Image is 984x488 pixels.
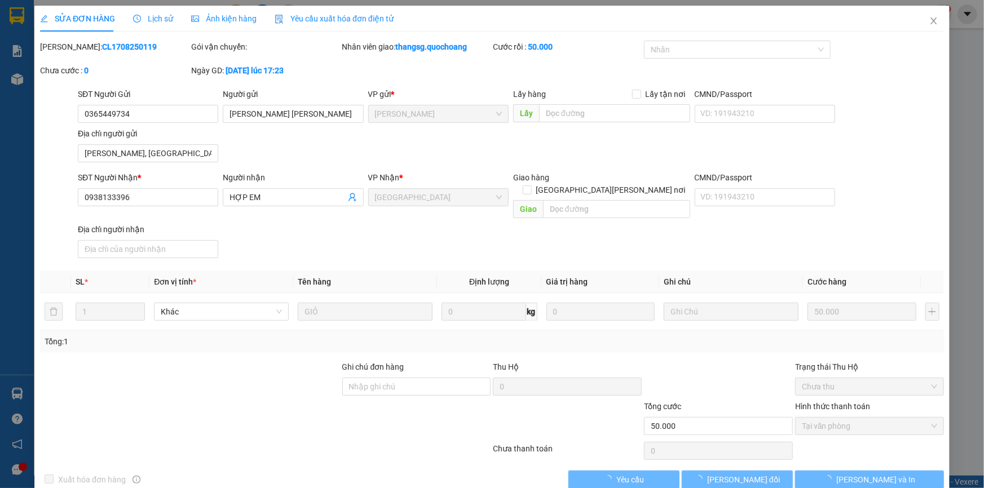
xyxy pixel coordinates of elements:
b: thangsg.quochoang [396,42,467,51]
div: Địa chỉ người nhận [78,223,218,236]
b: CL1708250119 [102,42,157,51]
input: Ghi Chú [664,303,798,321]
input: Dọc đường [543,200,690,218]
span: Yêu cầu [616,473,644,486]
div: SĐT Người Gửi [78,88,218,100]
span: loading [695,475,707,483]
span: Định lượng [469,277,509,286]
button: plus [925,303,939,321]
span: Xuất hóa đơn hàng [54,473,130,486]
span: SỬA ĐƠN HÀNG [40,14,115,23]
span: kg [526,303,537,321]
span: Lịch sử [133,14,173,23]
div: [PERSON_NAME]: [40,41,189,53]
div: Cước rồi : [493,41,642,53]
div: CMND/Passport [695,171,835,184]
span: Sài Gòn [375,189,502,206]
span: Yêu cầu xuất hóa đơn điện tử [275,14,394,23]
input: Ghi chú đơn hàng [342,378,491,396]
span: picture [191,15,199,23]
span: loading [824,475,836,483]
span: [GEOGRAPHIC_DATA][PERSON_NAME] nơi [532,184,690,196]
div: Gói vận chuyển: [191,41,340,53]
div: Nhân viên giao: [342,41,491,53]
span: Tại văn phòng [802,418,937,434]
span: Tên hàng [298,277,331,286]
button: delete [45,303,63,321]
img: icon [275,15,284,24]
span: Thu Hộ [493,362,519,371]
span: SL [76,277,85,286]
div: Chưa cước : [40,64,189,77]
input: 0 [808,303,916,321]
span: loading [604,475,616,483]
b: 50.000 [528,42,553,51]
span: user-add [348,193,357,202]
span: Khác [161,303,282,320]
div: Tổng: 1 [45,335,380,348]
div: Người nhận [223,171,363,184]
span: Đơn vị tính [154,277,196,286]
label: Hình thức thanh toán [795,402,870,411]
span: edit [40,15,48,23]
button: Close [918,6,950,37]
input: Địa chỉ của người nhận [78,240,218,258]
div: CMND/Passport [695,88,835,100]
div: SĐT Người Nhận [78,171,218,184]
span: Lấy hàng [513,90,546,99]
span: Lấy tận nơi [641,88,690,100]
span: Cao Lãnh [375,105,502,122]
label: Ghi chú đơn hàng [342,362,404,371]
div: VP gửi [368,88,509,100]
span: info-circle [133,476,140,483]
span: close [929,16,938,25]
b: [DATE] lúc 17:23 [226,66,284,75]
div: Người gửi [223,88,363,100]
span: Tổng cước [644,402,681,411]
input: Dọc đường [539,104,690,122]
div: Chưa thanh toán [492,442,643,462]
span: Ảnh kiện hàng [191,14,257,23]
div: Địa chỉ người gửi [78,127,218,140]
span: Giao hàng [513,173,549,182]
span: clock-circle [133,15,141,23]
span: [PERSON_NAME] và In [836,473,915,486]
th: Ghi chú [659,271,803,293]
span: Giá trị hàng [546,277,588,286]
b: 0 [84,66,89,75]
input: VD: Bàn, Ghế [298,303,433,321]
input: 0 [546,303,655,321]
span: Cước hàng [808,277,846,286]
span: Lấy [513,104,539,122]
div: Trạng thái Thu Hộ [795,361,944,373]
span: VP Nhận [368,173,400,182]
span: Giao [513,200,543,218]
span: [PERSON_NAME] đổi [707,473,780,486]
div: Ngày GD: [191,64,340,77]
span: Chưa thu [802,378,937,395]
input: Địa chỉ của người gửi [78,144,218,162]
